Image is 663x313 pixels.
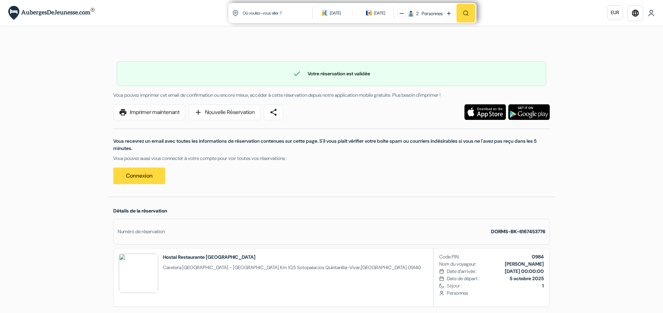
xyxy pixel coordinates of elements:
span: Détails de la réservation [113,208,167,214]
span: Personnes [447,290,544,297]
span: share [269,108,278,116]
span: Vous pouvez imprimer cet email de confirmation ou encore mieux, accéder à cette réservation depui... [113,92,441,98]
span: check [293,69,301,78]
span: Caretera [GEOGRAPHIC_DATA] - [GEOGRAPHIC_DATA] Km 10,5 Sotopalacios [163,264,324,271]
strong: DORMS-BK-6167453776 [491,228,545,235]
span: Date de départ : [447,275,480,282]
img: AubergesDeJeunesse.com [8,6,95,20]
a: Connexion [113,168,165,184]
img: minus [400,11,404,16]
span: Séjour : [447,282,544,290]
span: [GEOGRAPHIC_DATA] [361,264,407,271]
span: Nom du voyageur: [439,260,477,268]
div: [DATE] [330,10,341,17]
span: Code PIN: [439,253,460,260]
img: User Icon [648,10,655,17]
a: EUR [607,5,623,20]
div: [DATE] [374,10,385,17]
img: calendarIcon icon [366,10,372,16]
div: Numéro de réservation [118,228,165,235]
img: AWcLNQM2BzNUalI9 [119,254,158,293]
img: calendarIcon icon [322,10,328,16]
span: 09140 [408,264,421,271]
b: [PERSON_NAME] [505,261,544,267]
div: Votre réservation est validée [117,69,546,78]
input: Ville, université ou logement [242,4,314,21]
a: printImprimer maintenant [113,104,185,120]
i: language [631,9,640,17]
p: Vous recevrez un email avec toutes les informations de réservation contenues sur cette page. S'il... [113,137,550,152]
b: [DATE] 00:00:00 [505,268,544,274]
span: , [163,264,421,271]
img: Téléchargez l'application gratuite [508,104,550,120]
span: print [119,108,127,116]
b: 5 octobre 2025 [510,275,544,282]
a: share [264,104,283,120]
img: guest icon [408,10,414,17]
img: plus [447,11,451,16]
a: addNouvelle Réservation [189,104,260,120]
img: Téléchargez l'application gratuite [464,104,506,120]
p: Vous pouvez aussi vous connecter à votre compte pour voir toutes vos réservations : [113,155,550,162]
img: location icon [232,10,239,16]
span: Date d'arrivée : [447,268,477,275]
a: language [627,5,643,21]
b: 0984 [532,254,544,260]
span: Quintanilla-Vivar [325,264,360,271]
div: 2 [416,10,419,17]
span: add [194,108,202,116]
b: 1 [542,283,544,289]
div: Personnes [420,10,443,17]
h2: Hostal Restaurante [GEOGRAPHIC_DATA] [163,254,421,260]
